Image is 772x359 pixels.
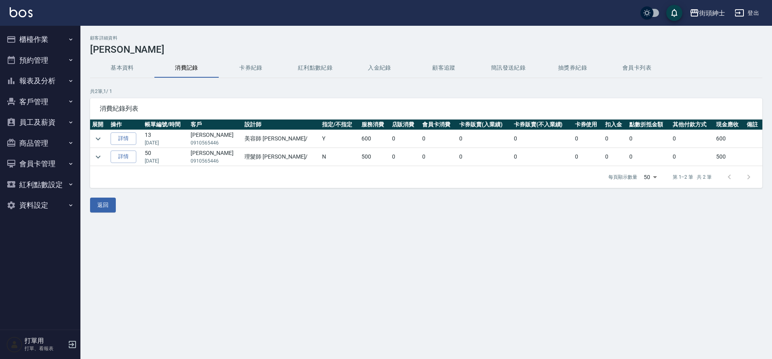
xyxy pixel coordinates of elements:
[457,148,512,166] td: 0
[189,130,242,148] td: [PERSON_NAME]
[457,120,512,130] th: 卡券販賣(入業績)
[219,58,283,78] button: 卡券紀錄
[3,29,77,50] button: 櫃檯作業
[671,148,714,166] td: 0
[320,130,359,148] td: Y
[603,148,627,166] td: 0
[641,166,660,188] div: 50
[242,130,320,148] td: 美容師 [PERSON_NAME] /
[154,58,219,78] button: 消費記錄
[109,120,143,130] th: 操作
[573,120,604,130] th: 卡券使用
[145,157,187,165] p: [DATE]
[3,91,77,112] button: 客戶管理
[90,88,762,95] p: 共 2 筆, 1 / 1
[143,130,189,148] td: 13
[714,148,745,166] td: 500
[686,5,728,21] button: 街頭紳士
[10,7,33,17] img: Logo
[745,120,762,130] th: 備註
[714,120,745,130] th: 現金應收
[359,120,390,130] th: 服務消費
[420,120,457,130] th: 會員卡消費
[283,58,347,78] button: 紅利點數紀錄
[627,130,671,148] td: 0
[92,151,104,163] button: expand row
[347,58,412,78] button: 入金紀錄
[143,148,189,166] td: 50
[3,133,77,154] button: 商品管理
[359,148,390,166] td: 500
[191,139,240,146] p: 0910565446
[3,50,77,71] button: 預約管理
[320,120,359,130] th: 指定/不指定
[111,132,136,145] a: 詳情
[573,148,604,166] td: 0
[25,337,66,345] h5: 打單用
[90,120,109,130] th: 展開
[390,130,421,148] td: 0
[420,130,457,148] td: 0
[111,151,136,163] a: 詳情
[603,130,627,148] td: 0
[390,120,421,130] th: 店販消費
[242,148,320,166] td: 理髮師 [PERSON_NAME] /
[191,157,240,165] p: 0910565446
[603,120,627,130] th: 扣入金
[25,345,66,352] p: 打單、看報表
[476,58,540,78] button: 簡訊發送紀錄
[540,58,605,78] button: 抽獎券紀錄
[320,148,359,166] td: N
[100,105,753,113] span: 消費紀錄列表
[714,130,745,148] td: 600
[3,195,77,216] button: 資料設定
[608,173,637,181] p: 每頁顯示數量
[189,120,242,130] th: 客戶
[673,173,712,181] p: 第 1–2 筆 共 2 筆
[3,112,77,133] button: 員工及薪資
[143,120,189,130] th: 帳單編號/時間
[512,148,573,166] td: 0
[242,120,320,130] th: 設計師
[605,58,669,78] button: 會員卡列表
[699,8,725,18] div: 街頭紳士
[412,58,476,78] button: 顧客追蹤
[145,139,187,146] p: [DATE]
[3,174,77,195] button: 紅利點數設定
[390,148,421,166] td: 0
[90,44,762,55] h3: [PERSON_NAME]
[90,35,762,41] h2: 顧客詳細資料
[573,130,604,148] td: 0
[420,148,457,166] td: 0
[512,130,573,148] td: 0
[3,153,77,174] button: 會員卡管理
[457,130,512,148] td: 0
[359,130,390,148] td: 600
[671,120,714,130] th: 其他付款方式
[90,58,154,78] button: 基本資料
[627,120,671,130] th: 點數折抵金額
[671,130,714,148] td: 0
[666,5,682,21] button: save
[189,148,242,166] td: [PERSON_NAME]
[731,6,762,21] button: 登出
[6,336,23,353] img: Person
[92,133,104,145] button: expand row
[3,70,77,91] button: 報表及分析
[512,120,573,130] th: 卡券販賣(不入業績)
[90,198,116,213] button: 返回
[627,148,671,166] td: 0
